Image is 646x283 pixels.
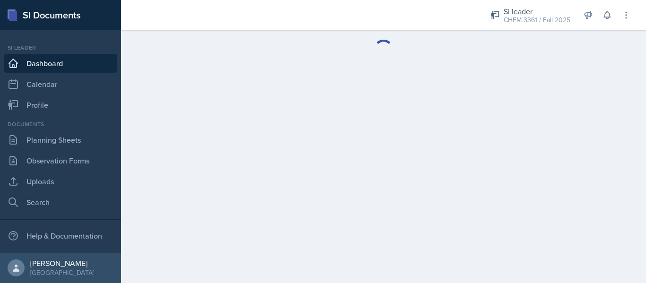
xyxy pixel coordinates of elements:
[4,172,117,191] a: Uploads
[4,151,117,170] a: Observation Forms
[30,268,94,277] div: [GEOGRAPHIC_DATA]
[4,130,117,149] a: Planning Sheets
[4,226,117,245] div: Help & Documentation
[4,95,117,114] a: Profile
[504,15,570,25] div: CHEM 3361 / Fall 2025
[504,6,570,17] div: Si leader
[30,258,94,268] div: [PERSON_NAME]
[4,43,117,52] div: Si leader
[4,193,117,212] a: Search
[4,120,117,129] div: Documents
[4,54,117,73] a: Dashboard
[4,75,117,94] a: Calendar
